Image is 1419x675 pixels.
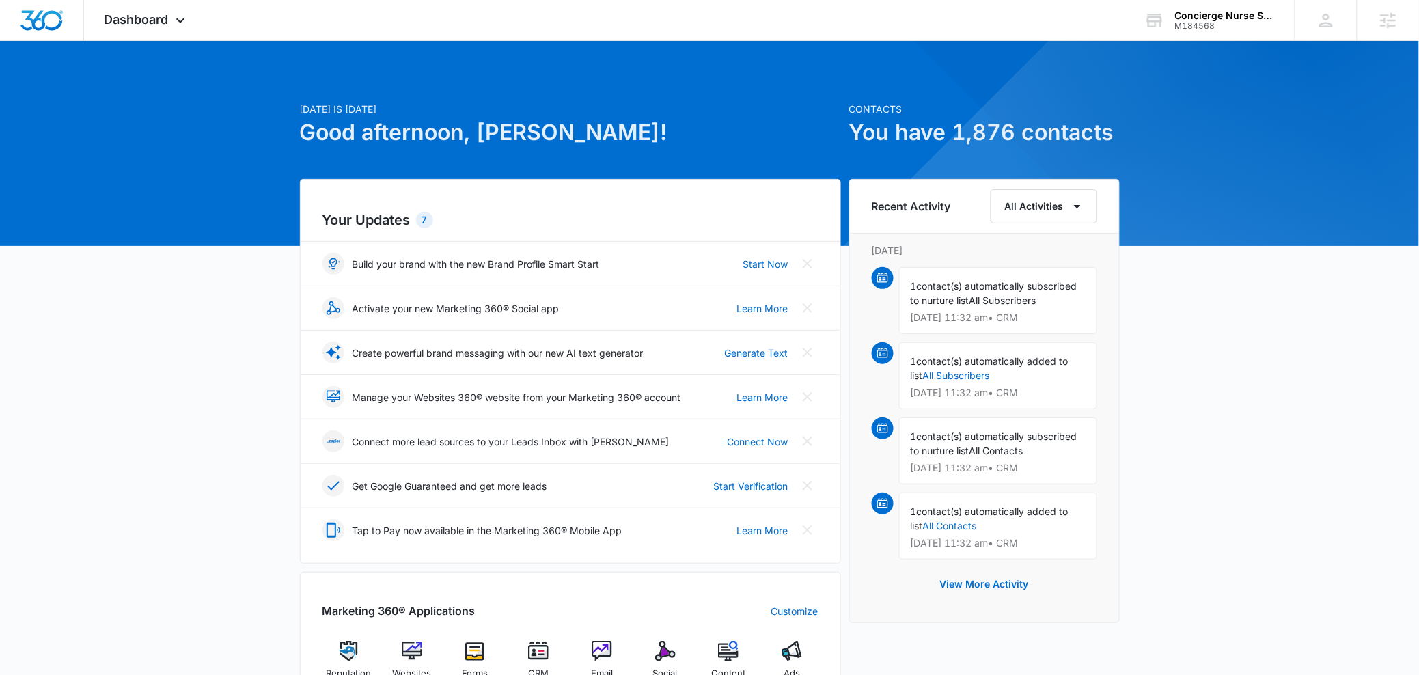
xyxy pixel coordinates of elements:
button: Close [797,519,818,541]
span: contact(s) automatically subscribed to nurture list [911,280,1077,306]
button: Close [797,475,818,497]
h2: Your Updates [322,210,818,230]
p: [DATE] 11:32 am • CRM [911,313,1086,322]
span: 1 [911,280,917,292]
button: Close [797,253,818,275]
span: 1 [911,506,917,517]
span: 1 [911,430,917,442]
h2: Marketing 360® Applications [322,603,476,619]
button: Close [797,386,818,408]
h1: You have 1,876 contacts [849,116,1120,149]
span: contact(s) automatically added to list [911,355,1069,381]
button: Close [797,297,818,319]
a: All Subscribers [923,370,990,381]
p: Tap to Pay now available in the Marketing 360® Mobile App [353,523,622,538]
span: All Subscribers [969,294,1036,306]
button: Close [797,430,818,452]
span: contact(s) automatically added to list [911,506,1069,532]
p: Contacts [849,102,1120,116]
p: [DATE] 11:32 am • CRM [911,388,1086,398]
p: Connect more lead sources to your Leads Inbox with [PERSON_NAME] [353,435,670,449]
span: Dashboard [105,12,169,27]
button: All Activities [991,189,1097,223]
p: Get Google Guaranteed and get more leads [353,479,547,493]
a: Learn More [737,523,788,538]
p: Build your brand with the new Brand Profile Smart Start [353,257,600,271]
p: [DATE] is [DATE] [300,102,841,116]
p: Manage your Websites 360® website from your Marketing 360® account [353,390,681,404]
span: 1 [911,355,917,367]
h1: Good afternoon, [PERSON_NAME]! [300,116,841,149]
a: Start Now [743,257,788,271]
a: Learn More [737,301,788,316]
p: Create powerful brand messaging with our new AI text generator [353,346,644,360]
p: Activate your new Marketing 360® Social app [353,301,560,316]
span: All Contacts [969,445,1023,456]
div: 7 [416,212,433,228]
a: Learn More [737,390,788,404]
p: [DATE] 11:32 am • CRM [911,463,1086,473]
button: Close [797,342,818,363]
span: contact(s) automatically subscribed to nurture list [911,430,1077,456]
p: [DATE] [872,243,1097,258]
a: Connect Now [728,435,788,449]
h6: Recent Activity [872,198,951,215]
a: Start Verification [714,479,788,493]
div: account name [1175,10,1275,21]
a: Generate Text [725,346,788,360]
p: [DATE] 11:32 am • CRM [911,538,1086,548]
a: Customize [771,604,818,618]
button: View More Activity [926,568,1043,601]
div: account id [1175,21,1275,31]
a: All Contacts [923,520,977,532]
